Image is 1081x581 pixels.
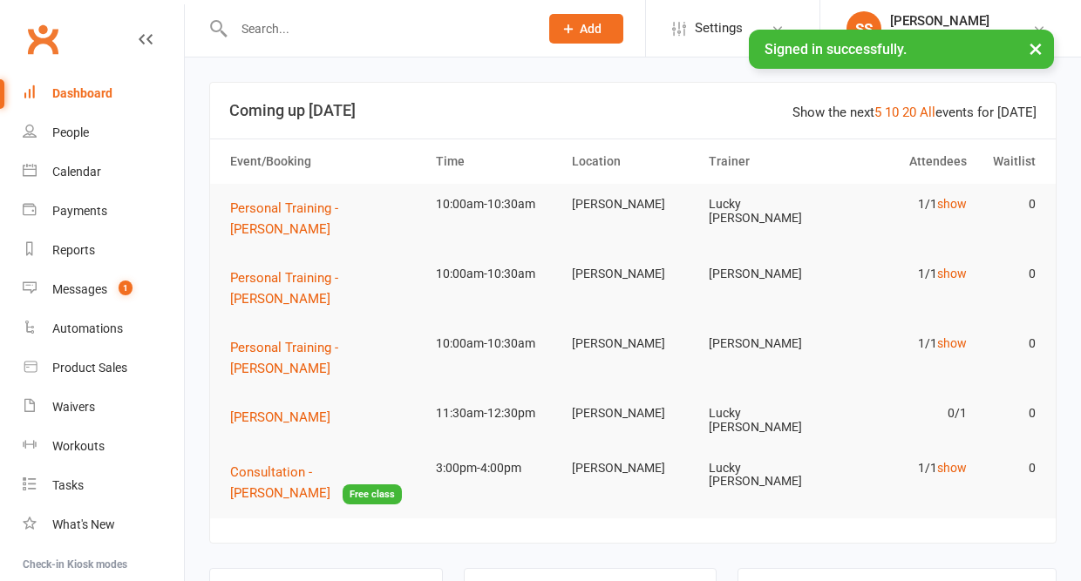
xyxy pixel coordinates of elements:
[428,393,565,434] td: 11:30am-12:30pm
[119,280,133,295] span: 1
[701,253,838,294] td: [PERSON_NAME]
[838,253,975,294] td: 1/1
[838,323,975,364] td: 1/1
[937,197,967,211] a: show
[52,86,112,100] div: Dashboard
[975,139,1043,184] th: Waitlist
[975,323,1043,364] td: 0
[838,139,975,184] th: Attendees
[23,388,184,427] a: Waivers
[52,439,105,453] div: Workouts
[52,400,95,414] div: Waivers
[23,309,184,348] a: Automations
[428,323,565,364] td: 10:00am-10:30am
[701,184,838,239] td: Lucky [PERSON_NAME]
[564,184,701,225] td: [PERSON_NAME]
[23,427,184,466] a: Workouts
[838,448,975,489] td: 1/1
[902,105,916,120] a: 20
[564,253,701,294] td: [PERSON_NAME]
[564,323,701,364] td: [PERSON_NAME]
[23,348,184,388] a: Product Sales
[230,409,330,425] span: [PERSON_NAME]
[428,448,565,489] td: 3:00pm-4:00pm
[52,165,101,179] div: Calendar
[975,184,1043,225] td: 0
[230,340,338,376] span: Personal Training - [PERSON_NAME]
[890,13,989,29] div: [PERSON_NAME]
[937,267,967,280] a: show
[792,102,1037,123] div: Show the next events for [DATE]
[885,105,899,120] a: 10
[549,14,623,44] button: Add
[23,270,184,309] a: Messages 1
[937,336,967,350] a: show
[23,74,184,113] a: Dashboard
[230,198,420,240] button: Personal Training - [PERSON_NAME]
[937,461,967,475] a: show
[23,466,184,505] a: Tasks
[23,113,184,152] a: People
[230,270,338,307] span: Personal Training - [PERSON_NAME]
[52,517,115,531] div: What's New
[580,22,602,36] span: Add
[222,139,428,184] th: Event/Booking
[838,184,975,225] td: 1/1
[23,505,184,544] a: What's New
[52,321,123,335] div: Automations
[21,17,65,61] a: Clubworx
[1020,30,1051,67] button: ×
[230,464,330,501] span: Consultation - [PERSON_NAME]
[846,11,881,46] div: SS
[52,361,127,375] div: Product Sales
[52,478,84,492] div: Tasks
[428,184,565,225] td: 10:00am-10:30am
[428,253,565,294] td: 10:00am-10:30am
[975,448,1043,489] td: 0
[229,102,1037,119] h3: Coming up [DATE]
[230,337,420,379] button: Personal Training - [PERSON_NAME]
[230,462,420,504] button: Consultation - [PERSON_NAME]Free class
[701,323,838,364] td: [PERSON_NAME]
[228,17,527,41] input: Search...
[765,41,907,57] span: Signed in successfully.
[428,139,565,184] th: Time
[52,125,89,139] div: People
[230,267,420,309] button: Personal Training - [PERSON_NAME]
[23,192,184,231] a: Payments
[23,231,184,270] a: Reports
[230,407,343,428] button: [PERSON_NAME]
[52,204,107,218] div: Payments
[701,393,838,448] td: Lucky [PERSON_NAME]
[890,29,989,44] div: Bodyline Fitness
[230,200,338,237] span: Personal Training - [PERSON_NAME]
[920,105,935,120] a: All
[343,484,402,504] span: Free class
[701,448,838,503] td: Lucky [PERSON_NAME]
[564,139,701,184] th: Location
[701,139,838,184] th: Trainer
[874,105,881,120] a: 5
[52,282,107,296] div: Messages
[695,9,743,48] span: Settings
[838,393,975,434] td: 0/1
[23,152,184,192] a: Calendar
[564,393,701,434] td: [PERSON_NAME]
[52,243,95,257] div: Reports
[564,448,701,489] td: [PERSON_NAME]
[975,393,1043,434] td: 0
[975,253,1043,294] td: 0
